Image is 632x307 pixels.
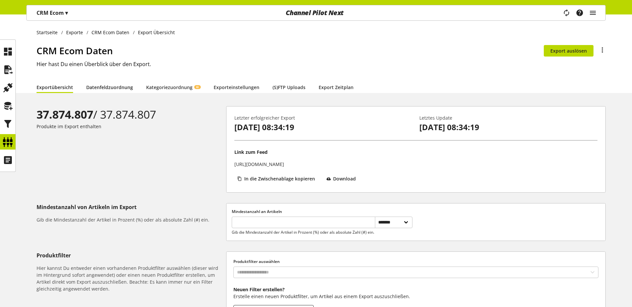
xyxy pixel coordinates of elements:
[86,84,133,91] a: Datenfeldzuordnung
[419,114,597,121] p: Letztes Update
[333,175,356,182] span: Download
[214,84,259,91] a: Exporteinstellungen
[550,47,587,54] span: Export auslösen
[196,85,199,89] span: KI
[233,259,598,265] label: Produktfilter auswählen
[234,114,412,121] p: Letzter erfolgreicher Export
[273,84,305,91] a: (S)FTP Uploads
[419,121,597,133] p: [DATE] 08:34:19
[37,216,224,223] h6: Gib die Mindestanzahl der Artikel in Prozent (%) oder als absolute Zahl (#) ein.
[26,5,606,21] nav: main navigation
[544,45,593,57] button: Export auslösen
[146,84,200,91] a: KategoriezuordnungKI
[37,29,61,36] a: Startseite
[37,60,606,68] h2: Hier hast Du einen Überblick über den Export.
[66,29,83,36] span: Exporte
[37,265,224,292] h6: Hier kannst Du entweder einen vorhandenen Produktfilter auswählen (dieser wird im Hintergrund sof...
[37,106,224,123] div: / 37.874.807
[232,229,375,235] p: Gib die Mindestanzahl der Artikel in Prozent (%) oder als absolute Zahl (#) ein.
[324,173,362,184] button: Download
[234,161,284,168] p: [URL][DOMAIN_NAME]
[234,173,321,184] button: In die Zwischenablage kopieren
[37,251,224,259] h5: Produktfilter
[65,9,68,16] span: ▾
[233,293,598,300] p: Erstelle einen neuen Produktfilter, um Artikel aus einem Export auszuschließen.
[233,286,285,293] b: Neuen Filter erstellen?
[37,44,544,58] h1: CRM Ecom Daten
[37,203,224,211] h5: Mindestanzahl von Artikeln im Export
[37,123,224,130] p: Produkte im Export enthalten
[234,121,412,133] p: [DATE] 08:34:19
[319,84,354,91] a: Export Zeitplan
[232,209,412,215] label: Mindestanzahl an Artikeln
[37,29,58,36] span: Startseite
[63,29,87,36] a: Exporte
[37,84,73,91] a: Exportübersicht
[37,9,68,17] p: CRM Ecom
[234,149,268,155] p: Link zum Feed
[37,107,93,122] b: 37.874.807
[324,173,362,187] a: Download
[244,175,315,182] span: In die Zwischenablage kopieren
